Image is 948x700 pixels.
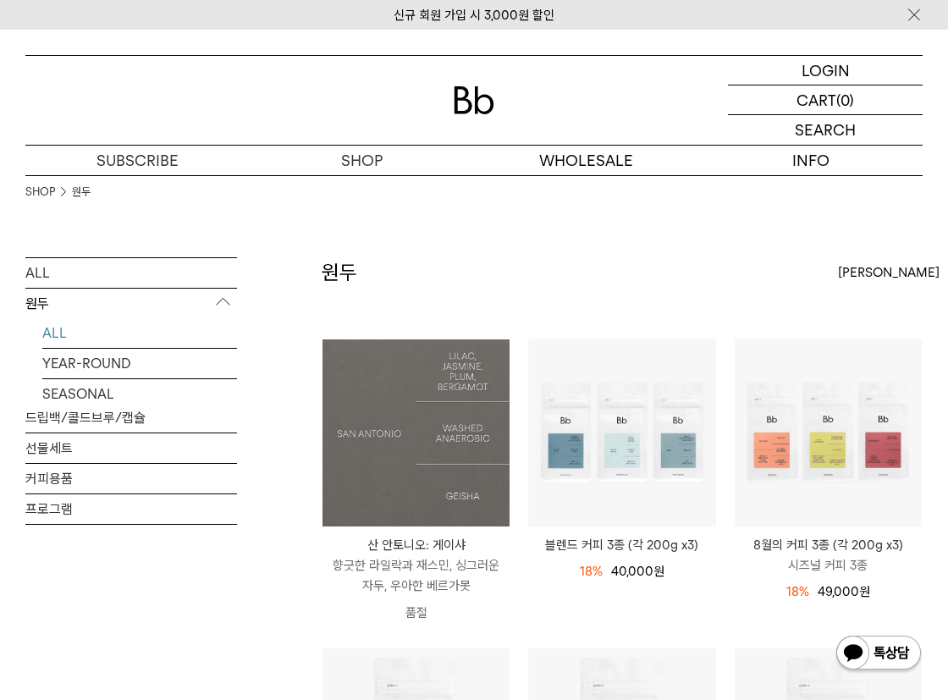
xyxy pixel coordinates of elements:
[735,555,922,576] p: 시즈널 커피 3종
[796,85,836,114] p: CART
[42,318,237,348] a: ALL
[25,433,237,463] a: 선물세트
[72,184,91,201] a: 원두
[528,535,715,555] a: 블렌드 커피 3종 (각 200g x3)
[786,581,809,602] div: 18%
[795,115,856,145] p: SEARCH
[25,146,250,175] a: SUBSCRIBE
[528,339,715,526] img: 블렌드 커피 3종 (각 200g x3)
[25,403,237,433] a: 드립백/콜드브루/캡슐
[394,8,554,23] a: 신규 회원 가입 시 3,000원 할인
[454,86,494,114] img: 로고
[802,56,850,85] p: LOGIN
[474,146,698,175] p: WHOLESALE
[698,146,923,175] p: INFO
[25,258,237,288] a: ALL
[25,494,237,524] a: 프로그램
[836,85,854,114] p: (0)
[580,561,603,581] div: 18%
[25,289,237,319] p: 원두
[735,339,922,526] img: 8월의 커피 3종 (각 200g x3)
[42,379,237,409] a: SEASONAL
[322,555,510,596] p: 향긋한 라일락과 재스민, 싱그러운 자두, 우아한 베르가못
[835,634,923,675] img: 카카오톡 채널 1:1 채팅 버튼
[859,584,870,599] span: 원
[322,339,510,526] a: 산 안토니오: 게이샤
[735,535,922,555] p: 8월의 커피 3종 (각 200g x3)
[838,262,940,283] span: [PERSON_NAME]
[611,564,664,579] span: 40,000
[818,584,870,599] span: 49,000
[728,56,923,85] a: LOGIN
[322,258,357,287] h2: 원두
[25,184,55,201] a: SHOP
[728,85,923,115] a: CART (0)
[653,564,664,579] span: 원
[42,349,237,378] a: YEAR-ROUND
[322,339,510,526] img: 1000001220_add2_044.jpg
[322,596,510,630] p: 품절
[322,535,510,555] p: 산 안토니오: 게이샤
[25,464,237,493] a: 커피용품
[735,535,922,576] a: 8월의 커피 3종 (각 200g x3) 시즈널 커피 3종
[250,146,474,175] a: SHOP
[322,535,510,596] a: 산 안토니오: 게이샤 향긋한 라일락과 재스민, 싱그러운 자두, 우아한 베르가못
